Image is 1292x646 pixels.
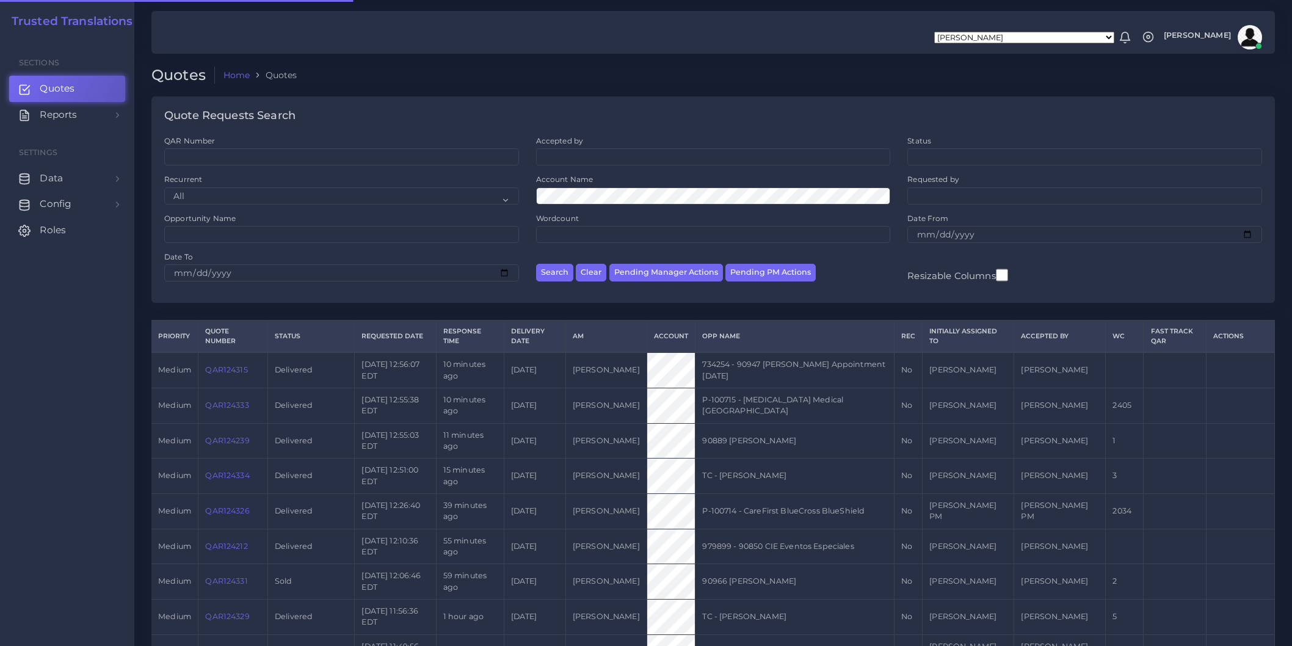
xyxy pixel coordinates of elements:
[536,264,573,281] button: Search
[923,564,1014,600] td: [PERSON_NAME]
[1106,459,1144,494] td: 3
[164,213,236,223] label: Opportunity Name
[1014,599,1106,634] td: [PERSON_NAME]
[9,217,125,243] a: Roles
[894,321,922,352] th: REC
[267,459,354,494] td: Delivered
[9,165,125,191] a: Data
[565,321,647,352] th: AM
[19,148,57,157] span: Settings
[907,174,959,184] label: Requested by
[436,564,504,600] td: 59 minutes ago
[894,493,922,529] td: No
[40,82,74,95] span: Quotes
[205,506,249,515] a: QAR124326
[355,529,436,564] td: [DATE] 12:10:36 EDT
[504,423,565,459] td: [DATE]
[1106,423,1144,459] td: 1
[205,436,249,445] a: QAR124239
[609,264,723,281] button: Pending Manager Actions
[894,599,922,634] td: No
[1014,423,1106,459] td: [PERSON_NAME]
[158,401,191,410] span: medium
[1014,564,1106,600] td: [PERSON_NAME]
[1014,321,1106,352] th: Accepted by
[250,69,297,81] li: Quotes
[695,388,894,423] td: P-100715 - [MEDICAL_DATA] Medical [GEOGRAPHIC_DATA]
[536,136,584,146] label: Accepted by
[40,223,66,237] span: Roles
[355,321,436,352] th: Requested Date
[9,191,125,217] a: Config
[894,529,922,564] td: No
[695,352,894,388] td: 734254 - 90947 [PERSON_NAME] Appointment [DATE]
[436,459,504,494] td: 15 minutes ago
[267,423,354,459] td: Delivered
[923,529,1014,564] td: [PERSON_NAME]
[695,493,894,529] td: P-100714 - CareFirst BlueCross BlueShield
[1144,321,1206,352] th: Fast Track QAR
[695,423,894,459] td: 90889 [PERSON_NAME]
[504,599,565,634] td: [DATE]
[267,388,354,423] td: Delivered
[40,197,71,211] span: Config
[164,252,193,262] label: Date To
[355,388,436,423] td: [DATE] 12:55:38 EDT
[695,459,894,494] td: TC - [PERSON_NAME]
[565,388,647,423] td: [PERSON_NAME]
[164,109,296,123] h4: Quote Requests Search
[198,321,268,352] th: Quote Number
[907,267,1007,283] label: Resizable Columns
[1106,321,1144,352] th: WC
[205,471,249,480] a: QAR124334
[436,321,504,352] th: Response Time
[565,459,647,494] td: [PERSON_NAME]
[504,564,565,600] td: [DATE]
[1014,529,1106,564] td: [PERSON_NAME]
[355,423,436,459] td: [DATE] 12:55:03 EDT
[158,436,191,445] span: medium
[894,564,922,600] td: No
[205,576,247,586] a: QAR124331
[355,493,436,529] td: [DATE] 12:26:40 EDT
[923,493,1014,529] td: [PERSON_NAME] PM
[695,599,894,634] td: TC - [PERSON_NAME]
[267,321,354,352] th: Status
[1014,352,1106,388] td: [PERSON_NAME]
[436,352,504,388] td: 10 minutes ago
[158,365,191,374] span: medium
[1158,25,1266,49] a: [PERSON_NAME]avatar
[565,493,647,529] td: [PERSON_NAME]
[504,459,565,494] td: [DATE]
[894,423,922,459] td: No
[205,365,247,374] a: QAR124315
[907,136,931,146] label: Status
[923,321,1014,352] th: Initially Assigned to
[267,493,354,529] td: Delivered
[151,321,198,352] th: Priority
[151,67,215,84] h2: Quotes
[565,599,647,634] td: [PERSON_NAME]
[504,388,565,423] td: [DATE]
[355,352,436,388] td: [DATE] 12:56:07 EDT
[923,352,1014,388] td: [PERSON_NAME]
[158,612,191,621] span: medium
[504,493,565,529] td: [DATE]
[223,69,250,81] a: Home
[725,264,816,281] button: Pending PM Actions
[1014,388,1106,423] td: [PERSON_NAME]
[158,506,191,515] span: medium
[695,529,894,564] td: 979899 - 90850 CIE Eventos Especiales
[1106,388,1144,423] td: 2405
[1106,493,1144,529] td: 2034
[894,459,922,494] td: No
[923,599,1014,634] td: [PERSON_NAME]
[1014,493,1106,529] td: [PERSON_NAME] PM
[158,576,191,586] span: medium
[1238,25,1262,49] img: avatar
[3,15,133,29] a: Trusted Translations
[565,529,647,564] td: [PERSON_NAME]
[894,388,922,423] td: No
[40,108,77,122] span: Reports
